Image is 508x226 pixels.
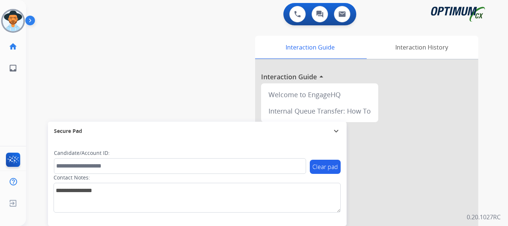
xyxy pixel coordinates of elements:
mat-icon: inbox [9,64,17,73]
div: Interaction History [365,36,478,59]
div: Welcome to EngageHQ [264,86,375,103]
mat-icon: expand_more [332,127,341,136]
div: Interaction Guide [255,36,365,59]
button: Clear pad [310,160,341,174]
label: Candidate/Account ID: [54,149,110,157]
img: avatar [3,10,23,31]
label: Contact Notes: [54,174,90,181]
span: Secure Pad [54,127,82,135]
p: 0.20.1027RC [467,213,501,222]
mat-icon: home [9,42,17,51]
div: Internal Queue Transfer: How To [264,103,375,119]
